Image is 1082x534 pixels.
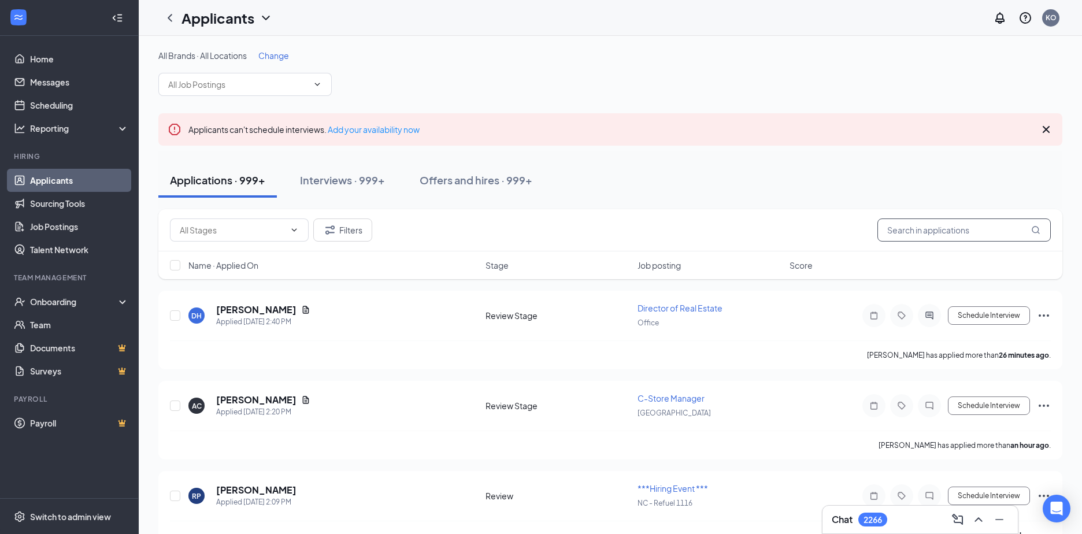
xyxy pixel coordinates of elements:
[486,400,631,411] div: Review Stage
[638,393,705,403] span: C-Store Manager
[313,80,322,89] svg: ChevronDown
[112,12,123,24] svg: Collapse
[30,169,129,192] a: Applicants
[992,513,1006,526] svg: Minimize
[13,12,24,23] svg: WorkstreamLogo
[1018,11,1032,25] svg: QuestionInfo
[948,306,1030,325] button: Schedule Interview
[14,273,127,283] div: Team Management
[30,94,129,117] a: Scheduling
[30,313,129,336] a: Team
[867,401,881,410] svg: Note
[290,225,299,235] svg: ChevronDown
[313,218,372,242] button: Filter Filters
[30,511,111,522] div: Switch to admin view
[216,394,297,406] h5: [PERSON_NAME]
[1031,225,1040,235] svg: MagnifyingGlass
[948,487,1030,505] button: Schedule Interview
[30,336,129,359] a: DocumentsCrown
[895,401,909,410] svg: Tag
[216,406,310,418] div: Applied [DATE] 2:20 PM
[969,510,988,529] button: ChevronUp
[990,510,1009,529] button: Minimize
[301,305,310,314] svg: Document
[486,259,509,271] span: Stage
[638,318,659,327] span: Office
[14,151,127,161] div: Hiring
[420,173,532,187] div: Offers and hires · 999+
[486,490,631,502] div: Review
[259,11,273,25] svg: ChevronDown
[14,123,25,134] svg: Analysis
[790,259,813,271] span: Score
[972,513,985,526] svg: ChevronUp
[170,173,265,187] div: Applications · 999+
[1037,309,1051,322] svg: Ellipses
[30,215,129,238] a: Job Postings
[867,350,1051,360] p: [PERSON_NAME] has applied more than .
[30,71,129,94] a: Messages
[216,484,297,496] h5: [PERSON_NAME]
[14,511,25,522] svg: Settings
[638,259,681,271] span: Job posting
[30,296,119,307] div: Onboarding
[192,401,202,411] div: AC
[216,303,297,316] h5: [PERSON_NAME]
[877,218,1051,242] input: Search in applications
[948,510,967,529] button: ComposeMessage
[30,123,129,134] div: Reporting
[638,409,711,417] span: [GEOGRAPHIC_DATA]
[948,396,1030,415] button: Schedule Interview
[1043,495,1070,522] div: Open Intercom Messenger
[168,123,181,136] svg: Error
[1010,441,1049,450] b: an hour ago
[14,296,25,307] svg: UserCheck
[638,303,722,313] span: Director of Real Estate
[1046,13,1057,23] div: KO
[258,50,289,61] span: Change
[1037,489,1051,503] svg: Ellipses
[922,401,936,410] svg: ChatInactive
[638,499,692,507] span: NC - Refuel 1116
[30,192,129,215] a: Sourcing Tools
[879,440,1051,450] p: [PERSON_NAME] has applied more than .
[168,78,308,91] input: All Job Postings
[158,50,247,61] span: All Brands · All Locations
[864,515,882,525] div: 2266
[951,513,965,526] svg: ComposeMessage
[895,491,909,500] svg: Tag
[191,311,202,321] div: DH
[163,11,177,25] svg: ChevronLeft
[188,259,258,271] span: Name · Applied On
[30,47,129,71] a: Home
[188,124,420,135] span: Applicants can't schedule interviews.
[993,11,1007,25] svg: Notifications
[486,310,631,321] div: Review Stage
[867,311,881,320] svg: Note
[14,394,127,404] div: Payroll
[192,491,201,501] div: RP
[832,513,853,526] h3: Chat
[922,491,936,500] svg: ChatInactive
[323,223,337,237] svg: Filter
[30,359,129,383] a: SurveysCrown
[301,395,310,405] svg: Document
[30,238,129,261] a: Talent Network
[180,224,285,236] input: All Stages
[216,496,297,508] div: Applied [DATE] 2:09 PM
[30,411,129,435] a: PayrollCrown
[867,491,881,500] svg: Note
[895,311,909,320] svg: Tag
[922,311,936,320] svg: ActiveChat
[1037,399,1051,413] svg: Ellipses
[300,173,385,187] div: Interviews · 999+
[999,351,1049,359] b: 26 minutes ago
[328,124,420,135] a: Add your availability now
[1039,123,1053,136] svg: Cross
[181,8,254,28] h1: Applicants
[216,316,310,328] div: Applied [DATE] 2:40 PM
